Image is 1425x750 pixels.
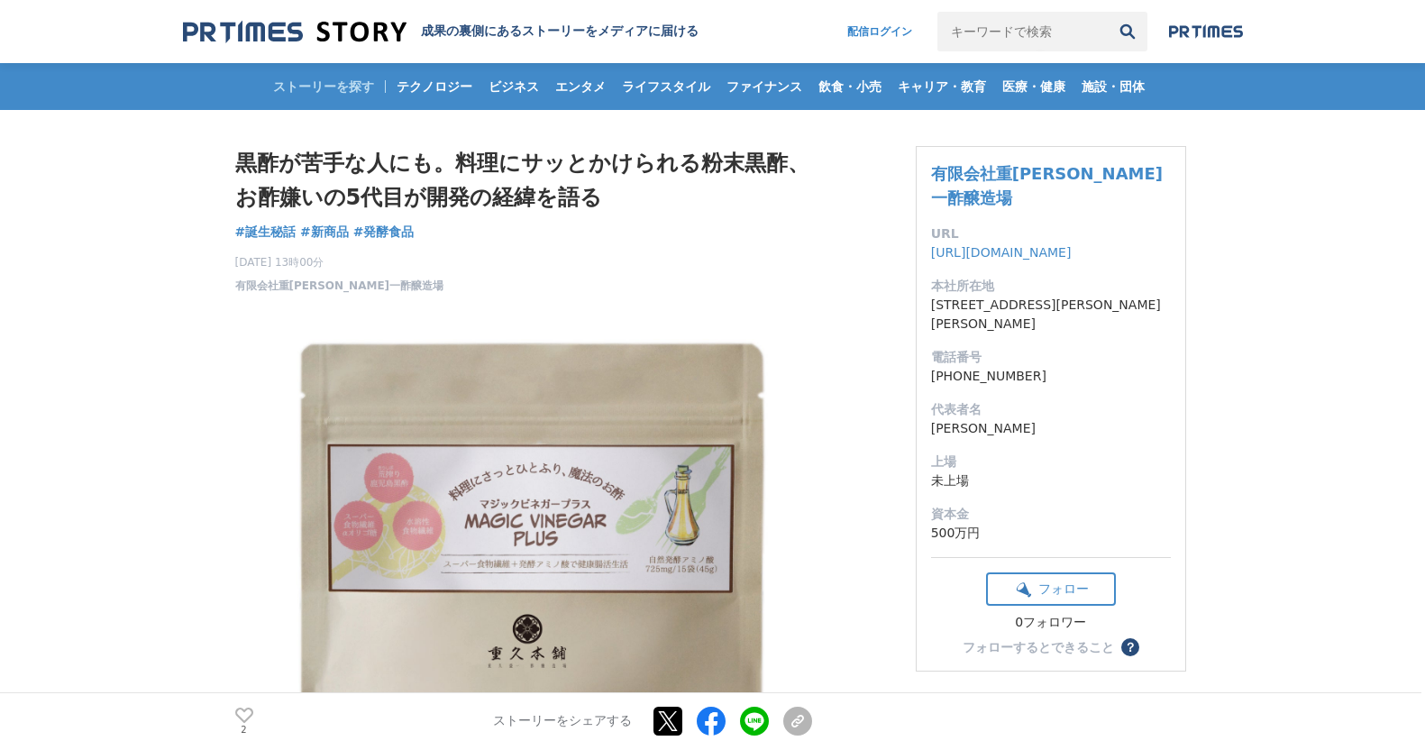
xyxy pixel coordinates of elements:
[1108,12,1147,51] button: 検索
[811,78,889,95] span: 飲食・小売
[389,63,480,110] a: テクノロジー
[891,78,993,95] span: キャリア・教育
[931,245,1072,260] a: [URL][DOMAIN_NAME]
[481,63,546,110] a: ビジネス
[235,146,812,215] h1: 黒酢が苦手な人にも。料理にサッとかけられる粉末黒酢、お酢嫌いの5代目が開発の経緯を語る
[931,277,1171,296] dt: 本社所在地
[1074,78,1152,95] span: 施設・団体
[986,615,1116,631] div: 0フォロワー
[421,23,699,40] h2: 成果の裏側にあるストーリーをメディアに届ける
[183,20,699,44] a: 成果の裏側にあるストーリーをメディアに届ける 成果の裏側にあるストーリーをメディアに届ける
[481,78,546,95] span: ビジネス
[931,348,1171,367] dt: 電話番号
[1074,63,1152,110] a: 施設・団体
[235,223,297,242] a: #誕生秘話
[931,524,1171,543] dd: 500万円
[353,224,415,240] span: #発酵食品
[931,164,1163,207] a: 有限会社重[PERSON_NAME]一酢醸造場
[353,223,415,242] a: #発酵食品
[986,572,1116,606] button: フォロー
[891,63,993,110] a: キャリア・教育
[235,254,444,270] span: [DATE] 13時00分
[300,224,349,240] span: #新商品
[235,278,444,294] a: 有限会社重[PERSON_NAME]一酢醸造場
[300,223,349,242] a: #新商品
[548,78,613,95] span: エンタメ
[931,296,1171,334] dd: [STREET_ADDRESS][PERSON_NAME][PERSON_NAME]
[1121,638,1139,656] button: ？
[493,714,632,730] p: ストーリーをシェアする
[931,505,1171,524] dt: 資本金
[615,78,717,95] span: ライフスタイル
[937,12,1108,51] input: キーワードで検索
[719,78,809,95] span: ファイナンス
[1124,641,1137,654] span: ？
[931,400,1171,419] dt: 代表者名
[1169,24,1243,39] img: prtimes
[615,63,717,110] a: ライフスタイル
[183,20,406,44] img: 成果の裏側にあるストーリーをメディアに届ける
[389,78,480,95] span: テクノロジー
[931,453,1171,471] dt: 上場
[235,224,297,240] span: #誕生秘話
[931,367,1171,386] dd: [PHONE_NUMBER]
[829,12,930,51] a: 配信ログイン
[931,419,1171,438] dd: [PERSON_NAME]
[995,63,1073,110] a: 医療・健康
[719,63,809,110] a: ファイナンス
[963,641,1114,654] div: フォローするとできること
[931,224,1171,243] dt: URL
[235,726,253,735] p: 2
[548,63,613,110] a: エンタメ
[931,471,1171,490] dd: 未上場
[995,78,1073,95] span: 医療・健康
[811,63,889,110] a: 飲食・小売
